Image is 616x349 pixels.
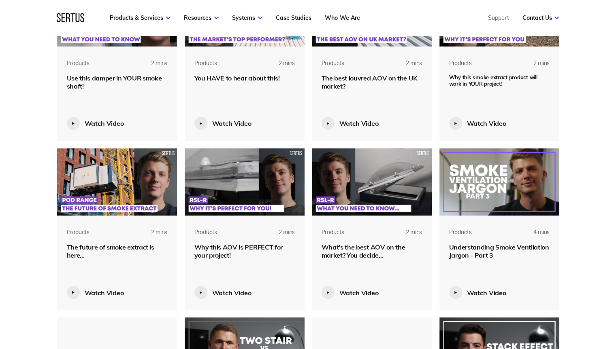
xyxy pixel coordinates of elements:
div: 2 mins [261,228,295,243]
div: 2 mins [388,59,422,74]
div: Products [67,228,90,237]
a: Products & Services [110,14,171,21]
div: Watch Video [85,288,124,296]
div: Products [67,59,90,68]
div: Watch Video [212,119,252,127]
div: 4 mins [516,228,550,243]
span: The future of smoke extract is here... [67,243,154,259]
a: Contact Us [522,14,559,21]
span: You HAVE to hear about this! [194,74,280,82]
span: The best louvred AOV on the UK market? [322,74,418,90]
div: Watch Video [85,119,124,127]
div: Products [194,228,217,237]
div: Products [194,59,217,68]
div: Watch Video [339,288,379,296]
div: 2 mins [134,228,167,243]
div: 2 mins [261,59,295,74]
a: Resources [184,14,219,21]
div: Watch Video [467,288,506,296]
div: Products [449,59,472,68]
div: 2 mins [388,228,422,243]
span: Why this smoke extract product will work in YOUR project! [449,74,537,87]
a: Support [488,14,509,21]
span: Use this damper in YOUR smoke shaft! [67,74,162,90]
iframe: Chat Widget [471,256,616,349]
div: Products [449,228,472,237]
div: Products [322,228,344,237]
div: 2 mins [134,59,167,74]
a: Case Studies [276,14,311,21]
div: Watch Video [212,288,252,296]
div: Watch Video [339,119,379,127]
a: Who We Are [325,14,360,21]
div: Products [322,59,344,68]
span: Why this AOV is PERFECT for your project! [194,243,283,259]
span: Understanding Smoke Ventilation Jargon - Part 3 [449,243,549,259]
a: Systems [232,14,262,21]
span: What's the best AOV on the market? You decide... [322,243,405,259]
div: Watch Video [467,119,506,127]
div: 2 mins [516,59,550,74]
